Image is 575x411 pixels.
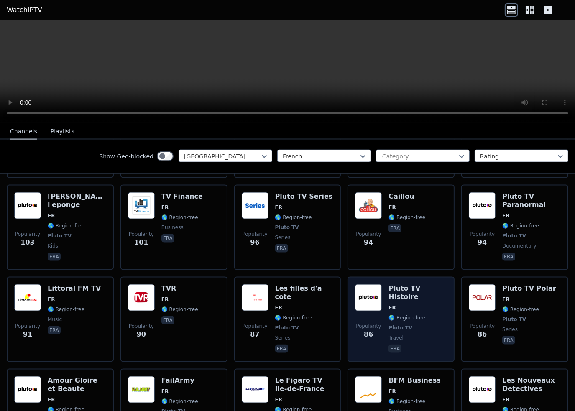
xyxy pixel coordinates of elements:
h6: TVR [161,284,198,293]
span: 91 [23,329,32,340]
img: TVR [128,284,155,311]
img: Le Figaro TV Ile-de-France [242,376,268,403]
h6: Pluto TV Histoire [388,284,447,301]
h6: Le Figaro TV Ile-de-France [275,376,334,393]
span: FR [48,396,55,403]
span: 🌎 Region-free [388,314,425,321]
span: travel [388,334,404,341]
span: FR [48,296,55,303]
p: fra [275,244,288,253]
img: Littoral FM TV [14,284,41,311]
span: Popularity [129,231,154,237]
h6: Pluto TV Series [275,192,333,201]
img: Les Nouveaux Detectives [469,376,496,403]
span: Popularity [470,231,495,237]
span: Popularity [15,323,40,329]
span: FR [275,396,282,403]
img: FailArmy [128,376,155,403]
h6: Pluto TV Polar [502,284,556,293]
p: fra [275,345,288,353]
p: fra [502,336,515,345]
span: 🌎 Region-free [161,306,198,313]
a: WatchIPTV [7,5,42,15]
h6: Pluto TV Paranormal [502,192,561,209]
span: FR [275,204,282,211]
span: series [502,326,518,333]
h6: Les Nouveaux Detectives [502,376,561,393]
button: Playlists [51,124,74,140]
h6: Amour Gloire et Beaute [48,376,106,393]
h6: BFM Business [388,376,441,385]
label: Show Geo-blocked [99,152,153,161]
p: fra [388,345,401,353]
h6: Les filles d'a cote [275,284,334,301]
span: FR [388,388,396,395]
span: 🌎 Region-free [388,214,425,221]
span: FR [388,304,396,311]
p: fra [161,316,174,324]
img: Pluto TV Series [242,192,268,219]
span: FR [275,304,282,311]
img: BFM Business [355,376,382,403]
h6: Littoral FM TV [48,284,101,293]
img: Pluto TV Polar [469,284,496,311]
span: Popularity [356,231,381,237]
span: FR [161,388,169,395]
span: Pluto TV [388,324,412,331]
p: fra [388,224,401,232]
span: 🌎 Region-free [48,306,84,313]
p: fra [48,253,61,261]
span: FR [161,296,169,303]
span: 101 [134,237,148,248]
img: Bob l'eponge [14,192,41,219]
img: Caillou [355,192,382,219]
span: 🌎 Region-free [502,306,539,313]
span: 103 [20,237,34,248]
span: 🌎 Region-free [502,222,539,229]
h6: [PERSON_NAME] l'eponge [48,192,106,209]
span: Popularity [129,323,154,329]
span: 87 [250,329,259,340]
span: 🌎 Region-free [388,398,425,405]
span: FR [502,296,509,303]
span: music [48,316,62,323]
span: Pluto TV [502,316,526,323]
img: Pluto TV Histoire [355,284,382,311]
span: FR [161,204,169,211]
span: Popularity [243,323,268,329]
img: Pluto TV Paranormal [469,192,496,219]
span: 🌎 Region-free [161,398,198,405]
span: 86 [478,329,487,340]
p: fra [502,253,515,261]
span: FR [48,212,55,219]
span: series [275,334,291,341]
span: Pluto TV [275,224,299,231]
span: Popularity [15,231,40,237]
span: Pluto TV [48,232,72,239]
span: Pluto TV [502,232,526,239]
p: fra [48,326,61,334]
h6: FailArmy [161,376,198,385]
span: 96 [250,237,259,248]
span: 90 [137,329,146,340]
h6: Caillou [388,192,425,201]
p: fra [161,234,174,243]
span: Pluto TV [275,324,299,331]
span: 94 [364,237,373,248]
span: documentary [502,243,537,249]
span: business [161,224,184,231]
span: kids [48,243,58,249]
button: Channels [10,124,37,140]
span: FR [502,212,509,219]
span: 94 [478,237,487,248]
span: Popularity [470,323,495,329]
span: Popularity [243,231,268,237]
h6: TV Finance [161,192,203,201]
span: 🌎 Region-free [161,214,198,221]
img: Amour Gloire et Beaute [14,376,41,403]
span: Popularity [356,323,381,329]
span: 🌎 Region-free [48,222,84,229]
img: TV Finance [128,192,155,219]
span: 86 [364,329,373,340]
span: 🌎 Region-free [275,314,312,321]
